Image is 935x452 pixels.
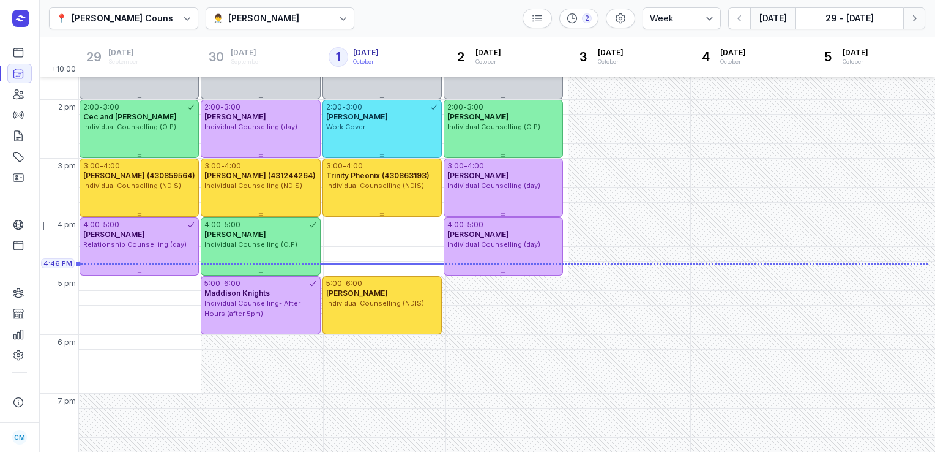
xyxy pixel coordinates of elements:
[213,11,223,26] div: 👨‍⚕️
[447,161,464,171] div: 3:00
[463,102,467,112] div: -
[108,48,138,58] span: [DATE]
[720,48,746,58] span: [DATE]
[326,288,388,298] span: [PERSON_NAME]
[83,171,195,180] span: [PERSON_NAME] (430859564)
[220,279,224,288] div: -
[346,161,363,171] div: 4:00
[231,58,261,66] div: September
[464,220,467,230] div: -
[100,220,103,230] div: -
[225,161,241,171] div: 4:00
[843,48,868,58] span: [DATE]
[204,240,297,249] span: Individual Counselling (O.P)
[72,11,197,26] div: [PERSON_NAME] Counselling
[342,102,346,112] div: -
[220,102,224,112] div: -
[326,112,388,121] span: [PERSON_NAME]
[447,122,540,131] span: Individual Counselling (O.P)
[83,122,176,131] span: Individual Counselling (O.P)
[204,220,221,230] div: 4:00
[14,430,25,445] span: CM
[447,171,509,180] span: [PERSON_NAME]
[204,171,316,180] span: [PERSON_NAME] (431244264)
[58,337,76,347] span: 6 pm
[221,161,225,171] div: -
[467,102,483,112] div: 3:00
[58,279,76,288] span: 5 pm
[231,48,261,58] span: [DATE]
[83,112,177,121] span: Cec and [PERSON_NAME]
[99,102,103,112] div: -
[696,47,715,67] div: 4
[720,58,746,66] div: October
[447,181,540,190] span: Individual Counselling (day)
[204,230,266,239] span: [PERSON_NAME]
[224,279,240,288] div: 6:00
[58,396,76,406] span: 7 pm
[818,47,838,67] div: 5
[83,220,100,230] div: 4:00
[346,102,362,112] div: 3:00
[204,102,220,112] div: 2:00
[795,7,903,29] button: 29 - [DATE]
[103,220,119,230] div: 5:00
[206,47,226,67] div: 30
[582,13,592,23] div: 2
[204,299,300,318] span: Individual Counselling- After Hours (after 5pm)
[326,122,365,131] span: Work Cover
[447,220,464,230] div: 4:00
[464,161,467,171] div: -
[204,181,302,190] span: Individual Counselling (NDIS)
[228,11,299,26] div: [PERSON_NAME]
[43,258,72,268] span: 4:46 PM
[100,161,103,171] div: -
[51,64,78,77] span: +10:00
[83,230,145,239] span: [PERSON_NAME]
[103,161,120,171] div: 4:00
[83,240,187,249] span: Relationship Counselling (day)
[56,11,67,26] div: 📍
[475,58,501,66] div: October
[573,47,593,67] div: 3
[451,47,471,67] div: 2
[58,102,76,112] span: 2 pm
[843,58,868,66] div: October
[467,161,484,171] div: 4:00
[84,47,103,67] div: 29
[598,48,624,58] span: [DATE]
[353,58,379,66] div: October
[204,112,266,121] span: [PERSON_NAME]
[447,102,463,112] div: 2:00
[467,220,483,230] div: 5:00
[221,220,225,230] div: -
[329,47,348,67] div: 1
[225,220,240,230] div: 5:00
[598,58,624,66] div: October
[447,230,509,239] span: [PERSON_NAME]
[342,279,346,288] div: -
[326,102,342,112] div: 2:00
[475,48,501,58] span: [DATE]
[326,161,343,171] div: 3:00
[204,288,270,298] span: Maddison Knights
[83,102,99,112] div: 2:00
[204,279,220,288] div: 5:00
[326,171,430,180] span: Trinity Pheonix (430863193)
[447,112,509,121] span: [PERSON_NAME]
[204,161,221,171] div: 3:00
[83,181,181,190] span: Individual Counselling (NDIS)
[103,102,119,112] div: 3:00
[346,279,362,288] div: 6:00
[353,48,379,58] span: [DATE]
[108,58,138,66] div: September
[83,161,100,171] div: 3:00
[58,220,76,230] span: 4 pm
[224,102,240,112] div: 3:00
[750,7,795,29] button: [DATE]
[326,181,424,190] span: Individual Counselling (NDIS)
[343,161,346,171] div: -
[447,240,540,249] span: Individual Counselling (day)
[326,299,424,307] span: Individual Counselling (NDIS)
[58,161,76,171] span: 3 pm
